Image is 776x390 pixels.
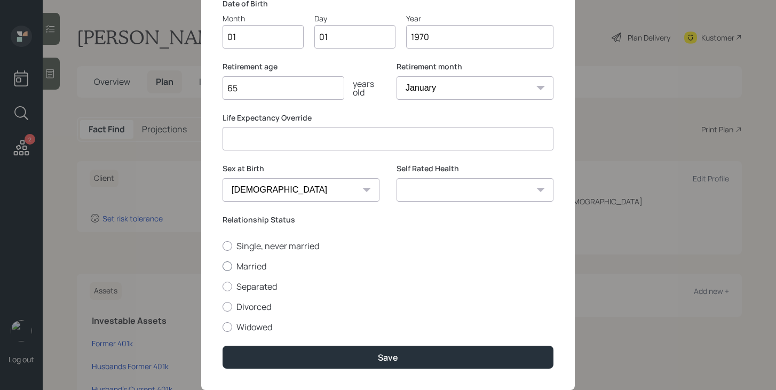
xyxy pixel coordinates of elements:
[223,163,379,174] label: Sex at Birth
[314,25,395,49] input: Day
[406,25,553,49] input: Year
[397,61,553,72] label: Retirement month
[223,13,304,24] div: Month
[314,13,395,24] div: Day
[344,79,379,97] div: years old
[223,25,304,49] input: Month
[223,240,553,252] label: Single, never married
[223,214,553,225] label: Relationship Status
[223,113,553,123] label: Life Expectancy Override
[223,281,553,292] label: Separated
[397,163,553,174] label: Self Rated Health
[223,260,553,272] label: Married
[406,13,553,24] div: Year
[223,321,553,333] label: Widowed
[378,352,398,363] div: Save
[223,61,379,72] label: Retirement age
[223,346,553,369] button: Save
[223,301,553,313] label: Divorced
